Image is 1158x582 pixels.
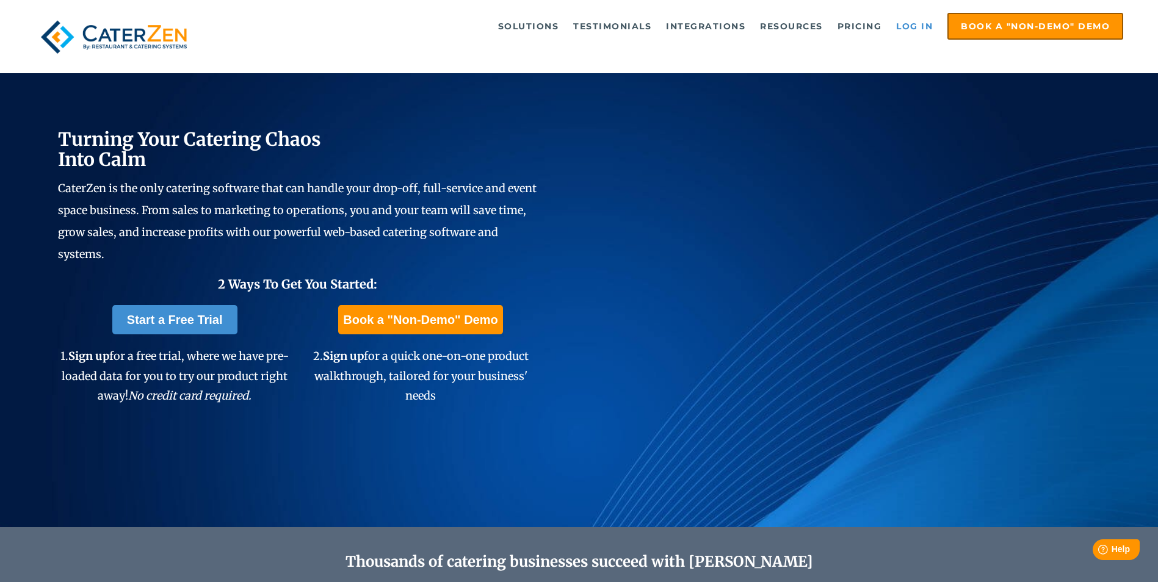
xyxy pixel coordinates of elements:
[890,14,939,38] a: Log in
[313,349,529,403] span: 2. for a quick one-on-one product walkthrough, tailored for your business' needs
[112,305,237,334] a: Start a Free Trial
[1049,534,1145,569] iframe: Help widget launcher
[754,14,829,38] a: Resources
[58,128,321,171] span: Turning Your Catering Chaos Into Calm
[323,349,364,363] span: Sign up
[68,349,109,363] span: Sign up
[60,349,289,403] span: 1. for a free trial, where we have pre-loaded data for you to try our product right away!
[116,553,1043,571] h2: Thousands of catering businesses succeed with [PERSON_NAME]
[221,13,1123,40] div: Navigation Menu
[35,13,193,61] img: caterzen
[128,389,252,403] em: No credit card required.
[947,13,1123,40] a: Book a "Non-Demo" Demo
[660,14,751,38] a: Integrations
[218,276,377,292] span: 2 Ways To Get You Started:
[492,14,565,38] a: Solutions
[567,14,657,38] a: Testimonials
[58,181,537,261] span: CaterZen is the only catering software that can handle your drop-off, full-service and event spac...
[338,305,502,334] a: Book a "Non-Demo" Demo
[831,14,888,38] a: Pricing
